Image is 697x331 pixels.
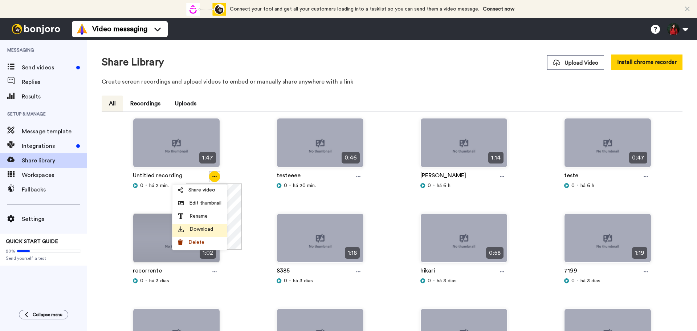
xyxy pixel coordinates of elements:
img: no-thumbnail.jpg [421,118,507,173]
span: 0 [571,277,575,284]
button: Collapse menu [19,310,68,319]
div: há 6 h [564,182,651,189]
img: no-thumbnail.jpg [277,118,363,173]
span: Workspaces [22,171,87,179]
button: Upload Video [547,55,604,70]
a: recorrente [133,266,162,277]
div: há 6 h [420,182,508,189]
span: Fallbacks [22,185,87,194]
span: 1:14 [488,152,504,164]
img: no-thumbnail.jpg [133,214,220,269]
span: 20% [6,248,15,254]
div: há 2 min. [133,182,220,189]
span: Results [22,92,87,101]
img: no-thumbnail.jpg [564,118,651,173]
div: há 3 dias [133,277,220,284]
span: Send yourself a test [6,255,81,261]
img: vm-color.svg [76,23,88,35]
span: 0 [284,182,287,189]
div: há 3 dias [420,277,508,284]
span: Send videos [22,63,73,72]
span: 0:47 [629,152,647,164]
a: Connect now [483,7,514,12]
span: Integrations [22,142,73,150]
div: há 3 dias [277,277,364,284]
span: Rename [189,213,208,220]
span: 1:02 [200,247,216,259]
a: testeeee [277,171,301,182]
a: 8385 [277,266,290,277]
span: 0 [140,182,143,189]
span: 0 [428,182,431,189]
img: no-thumbnail.jpg [277,214,363,269]
a: hikari [420,266,435,277]
span: 0 [571,182,575,189]
span: Video messaging [92,24,147,34]
p: Create screen recordings and upload videos to embed or manually share anywhere with a link [102,77,682,86]
button: Uploads [168,96,204,112]
div: há 3 dias [564,277,651,284]
span: Message template [22,127,87,136]
div: animation [186,3,226,16]
a: Untitled recording [133,171,183,182]
a: 7199 [564,266,577,277]
button: Recordings [123,96,168,112]
span: Collapse menu [33,312,62,318]
h1: Share Library [102,57,164,68]
button: All [102,96,123,112]
span: 0:58 [486,247,504,259]
span: 0:46 [342,152,360,164]
span: 1:47 [199,152,216,164]
img: bj-logo-header-white.svg [9,24,63,34]
span: 0 [428,277,431,284]
a: [PERSON_NAME] [420,171,466,182]
span: Edit thumbnail [189,199,221,207]
span: QUICK START GUIDE [6,239,58,244]
img: no-thumbnail.jpg [421,214,507,269]
span: 1:19 [632,247,647,259]
span: Delete [188,239,204,246]
span: 0 [284,277,287,284]
span: Upload Video [553,59,598,67]
span: Connect your tool and get all your customers loading into a tasklist so you can send them a video... [230,7,479,12]
span: Share video [188,186,215,194]
span: Download [189,226,213,233]
span: Replies [22,78,87,86]
span: 1:18 [345,247,360,259]
span: 0 [140,277,143,284]
a: teste [564,171,578,182]
span: Settings [22,215,87,223]
span: Share library [22,156,87,165]
img: no-thumbnail.jpg [564,214,651,269]
button: Install chrome recorder [611,55,682,70]
div: há 20 min. [277,182,364,189]
img: no-thumbnail.jpg [133,118,220,173]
